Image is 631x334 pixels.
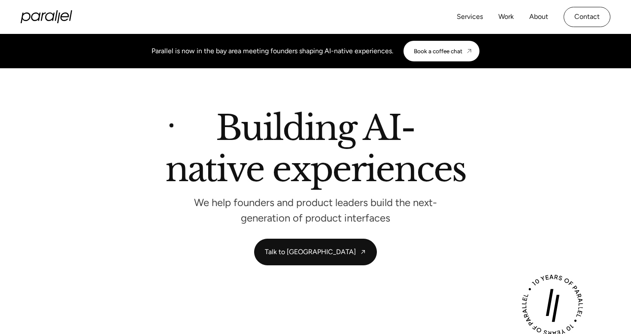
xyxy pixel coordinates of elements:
[498,11,514,23] a: Work
[403,41,479,61] a: Book a coffee chat
[529,11,548,23] a: About
[466,48,473,55] img: CTA arrow image
[152,46,393,56] div: Parallel is now in the bay area meeting founders shaping AI-native experiences.
[21,10,72,23] a: home
[187,199,444,222] p: We help founders and product leaders build the next-generation of product interfaces
[457,11,483,23] a: Services
[564,7,610,27] a: Contact
[71,111,560,190] h2: Building AI-native experiences
[414,48,462,55] div: Book a coffee chat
